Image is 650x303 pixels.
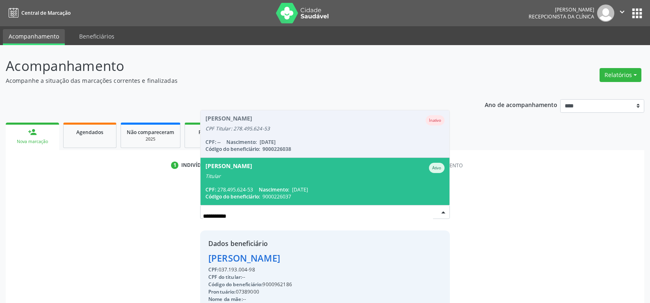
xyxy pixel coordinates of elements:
[127,129,174,136] span: Não compareceram
[73,29,120,43] a: Beneficiários
[208,251,404,265] div: [PERSON_NAME]
[208,296,404,303] div: --
[529,13,594,20] span: Recepcionista da clínica
[191,136,232,142] div: 2025
[28,128,37,137] div: person_add
[208,288,404,296] div: 07389000
[6,6,71,20] a: Central de Marcação
[208,266,219,273] span: CPF:
[21,9,71,16] span: Central de Marcação
[205,186,445,193] div: 278.495.624-53
[127,136,174,142] div: 2025
[292,186,308,193] span: [DATE]
[208,266,404,273] div: 037.193.004-98
[208,273,242,280] span: CPF do titular:
[485,99,557,109] p: Ano de acompanhamento
[600,68,641,82] button: Relatórios
[208,281,262,288] span: Código do beneficiário:
[6,56,453,76] p: Acompanhamento
[76,129,103,136] span: Agendados
[208,281,404,288] div: 9000962186
[529,6,594,13] div: [PERSON_NAME]
[6,76,453,85] p: Acompanhe a situação das marcações correntes e finalizadas
[208,239,404,248] div: Dados beneficiário
[630,6,644,21] button: apps
[262,193,291,200] span: 9000226037
[432,165,441,171] small: Ativo
[208,273,404,281] div: --
[181,162,209,169] div: Indivíduo
[171,162,178,169] div: 1
[205,193,260,200] span: Código do beneficiário:
[208,296,243,303] span: Nome da mãe:
[259,186,289,193] span: Nascimento:
[205,173,445,180] div: Titular
[3,29,65,45] a: Acompanhamento
[614,5,630,22] button: 
[618,7,627,16] i: 
[597,5,614,22] img: img
[198,129,224,136] span: Resolvidos
[11,139,53,145] div: Nova marcação
[205,163,252,173] div: [PERSON_NAME]
[205,186,216,193] span: CPF:
[208,288,236,295] span: Prontuário:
